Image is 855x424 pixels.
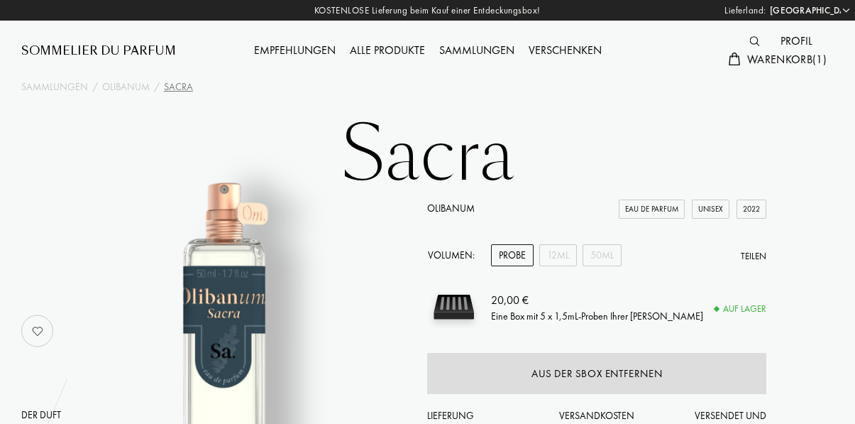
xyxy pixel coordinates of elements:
a: Profil [773,33,820,48]
h1: Sacra [73,116,783,195]
span: Lieferland: [724,4,766,18]
div: 50mL [583,244,622,266]
div: Aus der SBox entfernen [531,366,662,382]
a: Alle Produkte [343,43,432,58]
div: Profil [773,33,820,51]
div: Empfehlungen [247,42,343,60]
a: Sommelier du Parfum [21,43,176,60]
div: Sammlungen [432,42,522,60]
div: Volumen: [427,244,482,266]
div: Eau de Parfum [619,200,685,219]
div: 2022 [737,200,766,219]
div: Auf Lager [715,302,766,316]
a: Verschenken [522,43,609,58]
a: Sammlungen [21,80,88,94]
img: search_icn.svg [749,36,759,46]
div: Eine Box mit 5 x 1,5mL-Proben Ihrer [PERSON_NAME] [491,308,703,323]
div: 12mL [539,244,577,266]
div: 20,00 € [491,291,703,308]
div: Unisex [692,200,729,219]
div: Sacra [164,80,193,94]
img: no_like_p.png [23,317,52,345]
div: Alle Produkte [343,42,432,60]
span: Warenkorb ( 1 ) [747,52,827,67]
a: Olibanum [102,80,150,94]
a: Empfehlungen [247,43,343,58]
div: / [92,80,98,94]
div: Verschenken [522,42,609,60]
div: Probe [491,244,534,266]
img: cart.svg [729,53,740,65]
a: Sammlungen [432,43,522,58]
a: Olibanum [427,202,475,214]
img: sample box [427,281,480,334]
div: Der Duft [21,408,76,423]
div: / [154,80,160,94]
div: Teilen [741,249,766,263]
